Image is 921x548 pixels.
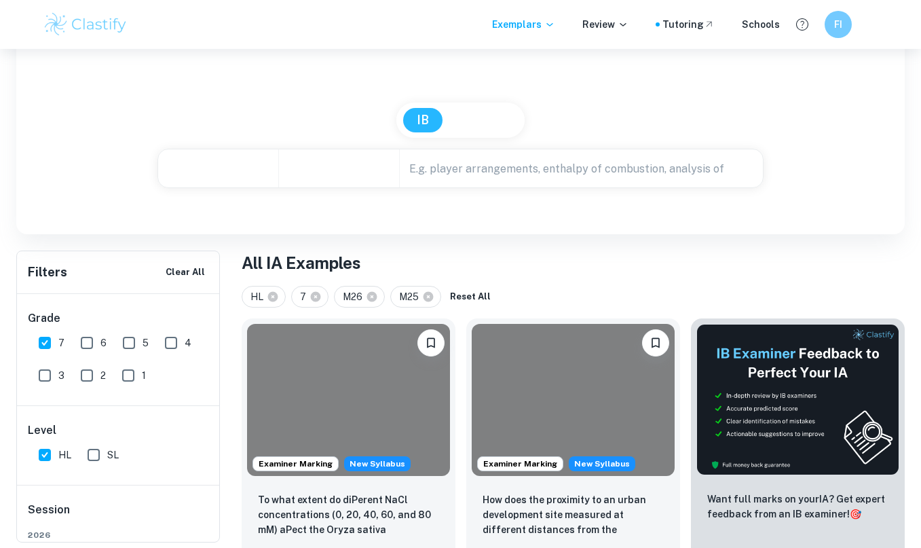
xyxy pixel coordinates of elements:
span: 7 [58,335,64,350]
button: Help and Feedback [791,13,814,36]
button: Reset All [447,287,494,307]
button: FI [825,11,852,38]
div: HL [242,286,286,308]
p: Exemplars [492,17,555,32]
h1: All IA Examples [242,251,905,275]
span: 3 [58,368,64,383]
p: Review [582,17,628,32]
button: Search [730,157,753,180]
span: Examiner Marking [478,458,563,470]
h6: FI [830,17,846,32]
button: IB [403,108,443,132]
button: Bookmark [642,329,669,357]
button: College [445,108,518,132]
span: SL [107,447,119,462]
span: 2 [100,368,106,383]
img: Clastify logo [43,11,129,38]
span: 5 [143,335,149,350]
p: Type a search phrase to find the most relevant IA examples for you [27,65,894,81]
span: HL [250,289,269,304]
div: M25 [390,286,441,308]
span: 🎯 [850,509,861,519]
h6: Grade [28,310,210,327]
span: M26 [343,289,369,304]
span: 7 [300,289,312,304]
div: M26 [334,286,385,308]
span: 2026 [28,529,210,541]
p: Want full marks on your IA ? Get expert feedback from an IB examiner! [707,492,888,522]
button: Bookmark [417,329,445,357]
button: Clear All [162,262,208,282]
img: Thumbnail [696,324,899,475]
h6: Level [28,422,210,439]
div: Starting from the May 2026 session, the ESS IA requirements have changed. We created this exempla... [569,456,635,471]
span: 4 [185,335,191,350]
h6: Filters [28,263,67,282]
span: 6 [100,335,107,350]
span: 1 [142,368,146,383]
p: How does the proximity to an urban development site measured at different distances from the deve... [483,492,664,538]
span: New Syllabus [344,456,411,471]
div: IA [158,149,278,187]
span: M25 [399,289,425,304]
span: Examiner Marking [253,458,338,470]
button: Open [375,159,394,178]
p: To what extent do diPerent NaCl concentrations (0, 20, 40, 60, and 80 mM) aPect the Oryza sativa ... [258,492,439,538]
p: Not sure what to search for? You can always look through our example Internal Assessments below f... [27,199,894,213]
a: Schools [742,17,780,32]
span: New Syllabus [569,456,635,471]
input: E.g. player arrangements, enthalpy of combustion, analysis of a big city... [400,149,725,187]
h6: Session [28,502,210,529]
div: 7 [291,286,328,308]
div: Starting from the May 2026 session, the ESS IA requirements have changed. We created this exempla... [344,456,411,471]
a: Tutoring [662,17,715,32]
span: HL [58,447,71,462]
